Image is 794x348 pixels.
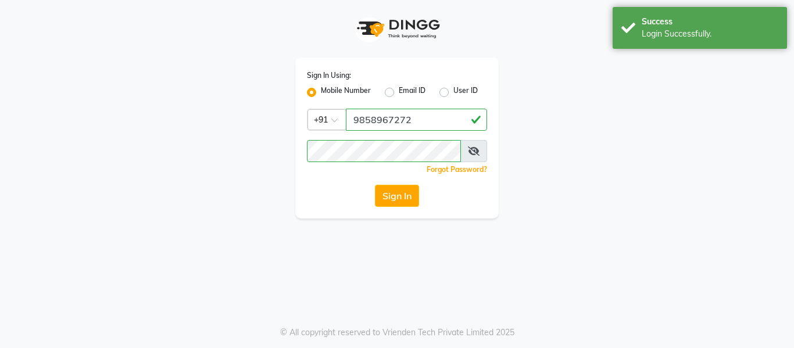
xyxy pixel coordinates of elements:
[427,165,487,174] a: Forgot Password?
[307,70,351,81] label: Sign In Using:
[642,16,778,28] div: Success
[350,12,444,46] img: logo1.svg
[453,85,478,99] label: User ID
[307,140,461,162] input: Username
[375,185,419,207] button: Sign In
[642,28,778,40] div: Login Successfully.
[399,85,425,99] label: Email ID
[346,109,487,131] input: Username
[321,85,371,99] label: Mobile Number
